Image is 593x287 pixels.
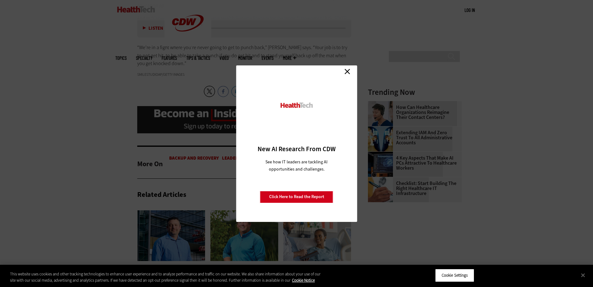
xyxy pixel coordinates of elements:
button: Cookie Settings [435,269,474,282]
h3: New AI Research From CDW [247,145,346,153]
div: This website uses cookies and other tracking technologies to enhance user experience and to analy... [10,271,326,283]
a: More information about your privacy [292,278,315,283]
p: See how IT leaders are tackling AI opportunities and challenges. [258,158,335,173]
button: Close [576,268,590,282]
img: HealthTech_0.png [279,102,314,109]
a: Click Here to Read the Report [260,191,333,203]
a: Close [343,67,352,76]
